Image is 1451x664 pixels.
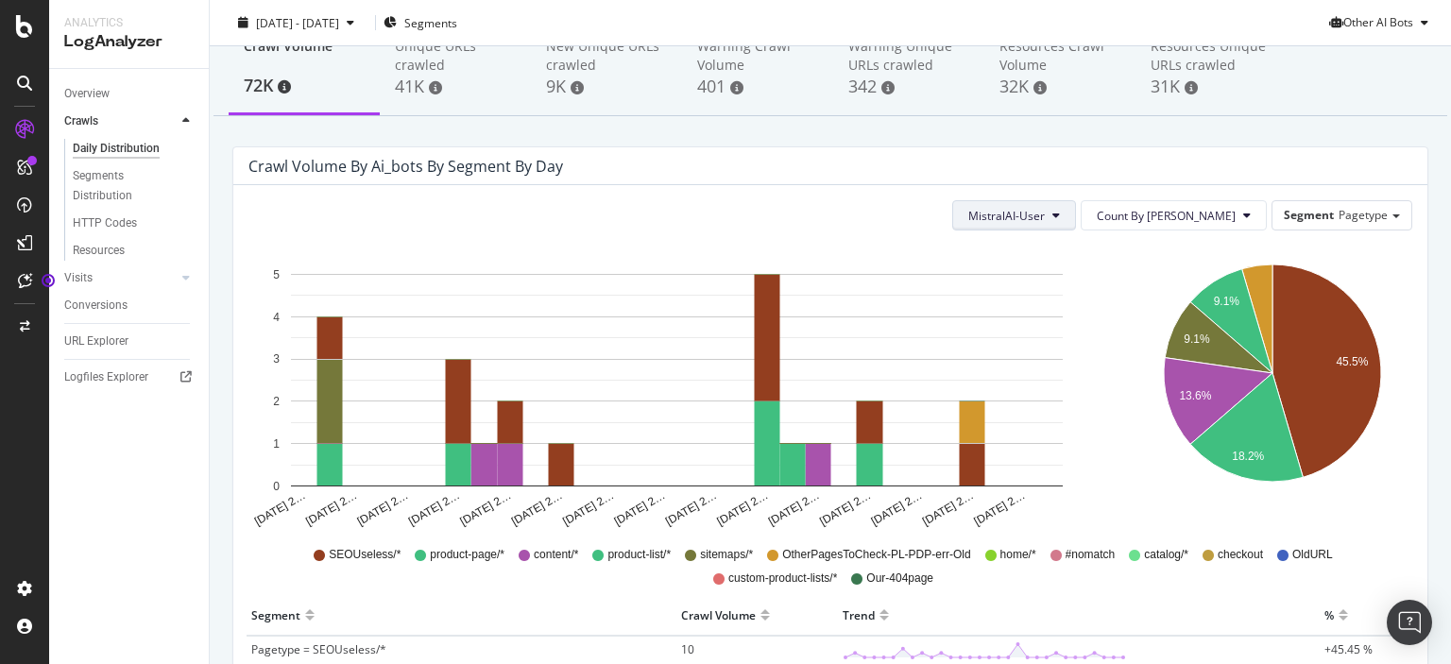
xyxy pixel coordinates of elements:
[968,208,1045,224] span: MistralAI-User
[73,241,196,261] a: Resources
[395,37,516,75] div: Unique URLs crawled
[73,166,196,206] a: Segments Distribution
[73,241,125,261] div: Resources
[843,600,875,630] div: Trend
[64,31,194,53] div: LogAnalyzer
[1000,547,1036,563] span: home/*
[64,111,98,131] div: Crawls
[73,213,137,233] div: HTTP Codes
[64,367,196,387] a: Logfiles Explorer
[999,37,1120,75] div: Resources Crawl Volume
[866,570,933,587] span: Our-404page
[273,480,280,493] text: 0
[1135,246,1408,529] svg: A chart.
[697,75,818,99] div: 401
[73,139,160,159] div: Daily Distribution
[395,75,516,99] div: 41K
[1329,8,1436,38] button: Other AI Bots
[64,268,93,288] div: Visits
[64,332,128,351] div: URL Explorer
[251,641,386,657] span: Pagetype = SEOUseless/*
[1292,547,1333,563] span: OldURL
[64,367,148,387] div: Logfiles Explorer
[251,600,300,630] div: Segment
[273,268,280,281] text: 5
[1284,207,1334,223] span: Segment
[73,213,196,233] a: HTTP Codes
[64,84,110,104] div: Overview
[73,166,178,206] div: Segments Distribution
[40,272,57,289] div: Tooltip anchor
[64,84,196,104] a: Overview
[1324,641,1373,657] span: +45.45 %
[73,139,196,159] a: Daily Distribution
[256,14,339,30] span: [DATE] - [DATE]
[273,353,280,366] text: 3
[329,547,401,563] span: SEOUseless/*
[384,8,457,38] button: Segments
[244,37,365,73] div: Crawl Volume
[546,75,667,99] div: 9K
[1339,207,1388,223] span: Pagetype
[64,296,196,315] a: Conversions
[1184,332,1210,346] text: 9.1%
[1218,547,1263,563] span: checkout
[1214,295,1240,308] text: 9.1%
[64,332,196,351] a: URL Explorer
[1066,547,1116,563] span: #nomatch
[999,75,1120,99] div: 32K
[1081,200,1267,230] button: Count By [PERSON_NAME]
[248,157,563,176] div: Crawl Volume by ai_bots by Segment by Day
[225,13,367,31] button: [DATE] - [DATE]
[848,37,969,75] div: Warning Unique URLs crawled
[728,570,837,587] span: custom-product-lists/*
[404,14,457,30] span: Segments
[64,15,194,31] div: Analytics
[681,600,756,630] div: Crawl Volume
[546,37,667,75] div: New Unique URLs crawled
[1387,600,1432,645] div: Open Intercom Messenger
[64,268,177,288] a: Visits
[1179,389,1211,402] text: 13.6%
[1151,75,1272,99] div: 31K
[1151,37,1272,75] div: Resources Unique URLs crawled
[64,111,177,131] a: Crawls
[1144,547,1188,563] span: catalog/*
[273,395,280,408] text: 2
[273,437,280,451] text: 1
[697,37,818,75] div: Warning Crawl Volume
[534,547,578,563] span: content/*
[1232,450,1264,463] text: 18.2%
[430,547,504,563] span: product-page/*
[273,311,280,324] text: 4
[64,296,128,315] div: Conversions
[607,547,671,563] span: product-list/*
[952,200,1076,230] button: MistralAI-User
[1343,14,1413,30] span: Other AI Bots
[681,641,694,657] span: 10
[1336,355,1368,368] text: 45.5%
[1097,208,1236,224] span: Count By Day
[244,74,365,98] div: 72K
[248,246,1106,529] svg: A chart.
[848,75,969,99] div: 342
[1324,600,1334,630] div: %
[700,547,753,563] span: sitemaps/*
[782,547,970,563] span: OtherPagesToCheck-PL-PDP-err-Old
